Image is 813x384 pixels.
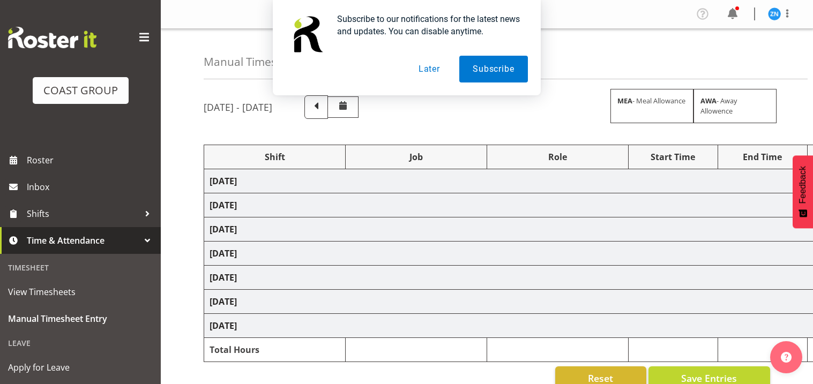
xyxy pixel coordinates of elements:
span: Roster [27,152,155,168]
div: Role [493,150,623,163]
button: Later [405,56,453,82]
td: Total Hours [204,338,346,362]
button: Subscribe [459,56,527,82]
div: - Away Allowence [693,89,777,123]
span: Feedback [798,166,808,204]
img: notification icon [286,13,329,56]
span: Inbox [27,179,155,195]
span: View Timesheets [8,284,153,300]
div: Shift [210,150,340,163]
strong: MEA [617,96,632,106]
div: Leave [3,332,158,354]
div: End Time [724,150,802,163]
div: Subscribe to our notifications for the latest news and updates. You can disable anytime. [329,13,528,37]
a: Manual Timesheet Entry [3,305,158,332]
a: Apply for Leave [3,354,158,381]
div: - Meal Allowance [610,89,693,123]
span: Apply for Leave [8,359,153,375]
a: View Timesheets [3,278,158,305]
span: Shifts [27,206,139,222]
span: Time & Attendance [27,232,139,249]
div: Timesheet [3,257,158,278]
strong: AWA [700,96,717,106]
h5: [DATE] - [DATE] [204,101,272,113]
button: Feedback - Show survey [793,155,813,228]
img: help-xxl-2.png [781,352,792,363]
span: Manual Timesheet Entry [8,311,153,327]
div: Start Time [634,150,712,163]
div: Job [351,150,481,163]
